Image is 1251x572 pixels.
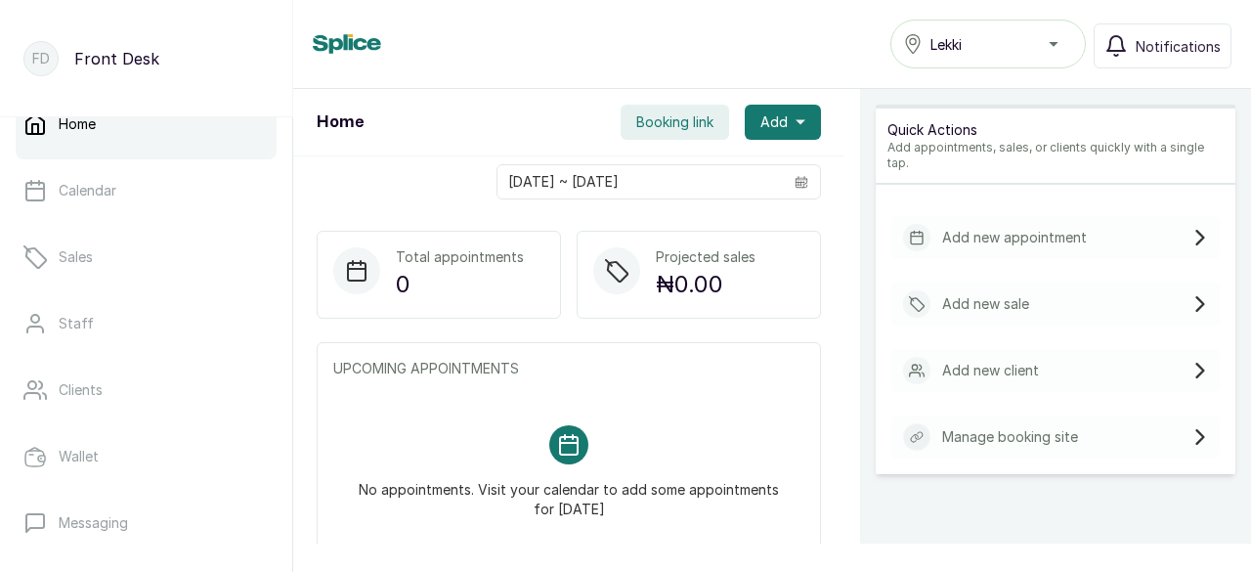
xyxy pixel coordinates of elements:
p: Calendar [59,181,116,200]
span: Booking link [636,112,713,132]
a: Messaging [16,496,277,550]
p: FD [32,49,50,68]
a: Calendar [16,163,277,218]
p: No appointments. Visit your calendar to add some appointments for [DATE] [357,464,781,519]
p: Quick Actions [887,120,1224,140]
span: Notifications [1136,36,1221,57]
p: UPCOMING APPOINTMENTS [333,359,804,378]
button: Booking link [621,105,729,140]
a: Staff [16,296,277,351]
p: 0 [396,267,524,302]
input: Select date [497,165,783,198]
p: Add appointments, sales, or clients quickly with a single tap. [887,140,1224,171]
p: Add new client [942,361,1039,380]
button: Lekki [890,20,1086,68]
a: Sales [16,230,277,285]
p: Staff [59,314,94,333]
a: Wallet [16,429,277,484]
button: Add [745,105,821,140]
p: Wallet [59,447,99,466]
a: Clients [16,363,277,418]
a: Home [16,97,277,152]
p: Manage booking site [942,427,1078,447]
p: Projected sales [656,247,755,267]
span: Add [760,112,788,132]
p: Front Desk [74,47,159,70]
p: Home [59,114,96,134]
p: Messaging [59,513,128,533]
p: Total appointments [396,247,524,267]
span: Lekki [930,34,962,55]
p: Add new sale [942,294,1029,314]
h1: Home [317,110,364,134]
p: Clients [59,380,103,400]
p: Sales [59,247,93,267]
p: ₦0.00 [656,267,755,302]
button: Notifications [1094,23,1231,68]
p: Add new appointment [942,228,1087,247]
svg: calendar [795,175,808,189]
